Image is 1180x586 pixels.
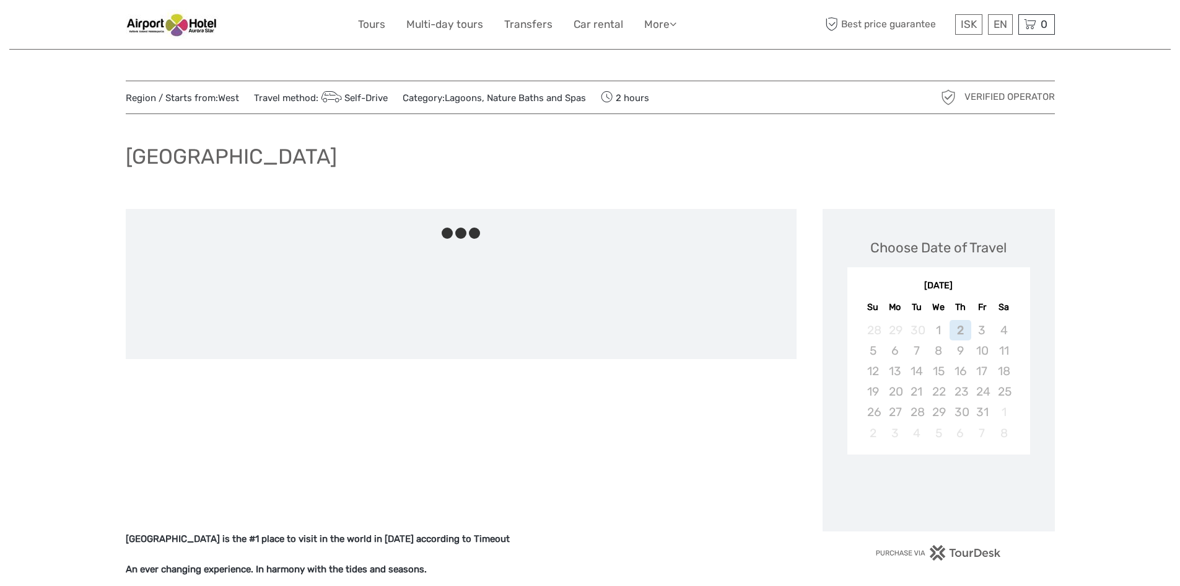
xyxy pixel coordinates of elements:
[927,423,949,443] div: Not available Wednesday, November 5th, 2025
[971,381,993,402] div: Not available Friday, October 24th, 2025
[971,340,993,361] div: Not available Friday, October 10th, 2025
[847,280,1030,293] div: [DATE]
[927,381,949,402] div: Not available Wednesday, October 22nd, 2025
[988,14,1013,35] div: EN
[406,16,483,33] a: Multi-day tours
[938,87,958,107] img: verified_operator_grey_128.png
[870,238,1007,257] div: Choose Date of Travel
[971,423,993,443] div: Not available Friday, November 7th, 2025
[504,16,553,33] a: Transfers
[950,381,971,402] div: Not available Thursday, October 23rd, 2025
[906,381,927,402] div: Not available Tuesday, October 21st, 2025
[862,381,884,402] div: Not available Sunday, October 19th, 2025
[862,340,884,361] div: Not available Sunday, October 5th, 2025
[927,299,949,316] div: We
[884,320,906,340] div: Not available Monday, September 29th, 2025
[927,320,949,340] div: Not available Wednesday, October 1st, 2025
[971,320,993,340] div: Not available Friday, October 3rd, 2025
[126,92,239,105] span: Region / Starts from:
[950,361,971,381] div: Not available Thursday, October 16th, 2025
[884,381,906,402] div: Not available Monday, October 20th, 2025
[601,89,649,106] span: 2 hours
[993,423,1015,443] div: Not available Saturday, November 8th, 2025
[884,361,906,381] div: Not available Monday, October 13th, 2025
[993,381,1015,402] div: Not available Saturday, October 25th, 2025
[950,402,971,422] div: Not available Thursday, October 30th, 2025
[574,16,623,33] a: Car rental
[644,16,676,33] a: More
[906,340,927,361] div: Not available Tuesday, October 7th, 2025
[906,402,927,422] div: Not available Tuesday, October 28th, 2025
[906,423,927,443] div: Not available Tuesday, November 4th, 2025
[935,487,943,495] div: Loading...
[906,320,927,340] div: Not available Tuesday, September 30th, 2025
[906,361,927,381] div: Not available Tuesday, October 14th, 2025
[884,299,906,316] div: Mo
[862,423,884,443] div: Not available Sunday, November 2nd, 2025
[964,91,1055,104] span: Verified Operator
[862,361,884,381] div: Not available Sunday, October 12th, 2025
[884,402,906,422] div: Not available Monday, October 27th, 2025
[126,144,337,169] h1: [GEOGRAPHIC_DATA]
[875,545,1001,561] img: PurchaseViaTourDesk.png
[823,14,952,35] span: Best price guarantee
[1039,18,1049,30] span: 0
[403,92,586,105] span: Category:
[993,299,1015,316] div: Sa
[971,361,993,381] div: Not available Friday, October 17th, 2025
[318,92,388,104] a: Self-Drive
[993,320,1015,340] div: Not available Saturday, October 4th, 2025
[862,402,884,422] div: Not available Sunday, October 26th, 2025
[851,320,1026,443] div: month 2025-10
[971,402,993,422] div: Not available Friday, October 31st, 2025
[126,564,427,575] strong: An ever changing experience. In harmony with the tides and seasons.
[927,361,949,381] div: Not available Wednesday, October 15th, 2025
[971,299,993,316] div: Fr
[884,423,906,443] div: Not available Monday, November 3rd, 2025
[862,320,884,340] div: Not available Sunday, September 28th, 2025
[993,361,1015,381] div: Not available Saturday, October 18th, 2025
[358,16,385,33] a: Tours
[993,402,1015,422] div: Not available Saturday, November 1st, 2025
[126,533,510,544] strong: [GEOGRAPHIC_DATA] is the #1 place to visit in the world in [DATE] according to Timeout
[950,320,971,340] div: Not available Thursday, October 2nd, 2025
[961,18,977,30] span: ISK
[862,299,884,316] div: Su
[884,340,906,361] div: Not available Monday, October 6th, 2025
[950,340,971,361] div: Not available Thursday, October 9th, 2025
[927,340,949,361] div: Not available Wednesday, October 8th, 2025
[950,299,971,316] div: Th
[254,89,388,106] span: Travel method:
[445,92,586,104] a: Lagoons, Nature Baths and Spas
[126,9,220,40] img: 381-0c194994-509c-4dbb-911f-b95e579ec964_logo_small.jpg
[993,340,1015,361] div: Not available Saturday, October 11th, 2025
[218,92,239,104] a: West
[950,423,971,443] div: Not available Thursday, November 6th, 2025
[906,299,927,316] div: Tu
[927,402,949,422] div: Not available Wednesday, October 29th, 2025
